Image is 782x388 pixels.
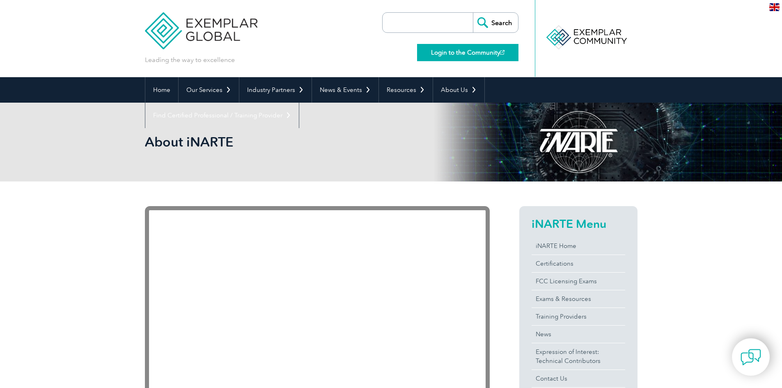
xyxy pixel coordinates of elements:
a: Training Providers [532,308,625,325]
a: Resources [379,77,433,103]
h2: About iNARTE [145,135,490,149]
a: Expression of Interest:Technical Contributors [532,343,625,370]
img: en [769,3,780,11]
a: Find Certified Professional / Training Provider [145,103,299,128]
a: Home [145,77,178,103]
a: Certifications [532,255,625,272]
a: Industry Partners [239,77,312,103]
img: contact-chat.png [741,347,761,367]
a: News & Events [312,77,378,103]
p: Leading the way to excellence [145,55,235,64]
a: Our Services [179,77,239,103]
a: FCC Licensing Exams [532,273,625,290]
a: iNARTE Home [532,237,625,255]
a: About Us [433,77,484,103]
img: open_square.png [500,50,505,55]
h2: iNARTE Menu [532,217,625,230]
a: Contact Us [532,370,625,387]
a: Login to the Community [417,44,518,61]
a: News [532,326,625,343]
a: Exams & Resources [532,290,625,308]
input: Search [473,13,518,32]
